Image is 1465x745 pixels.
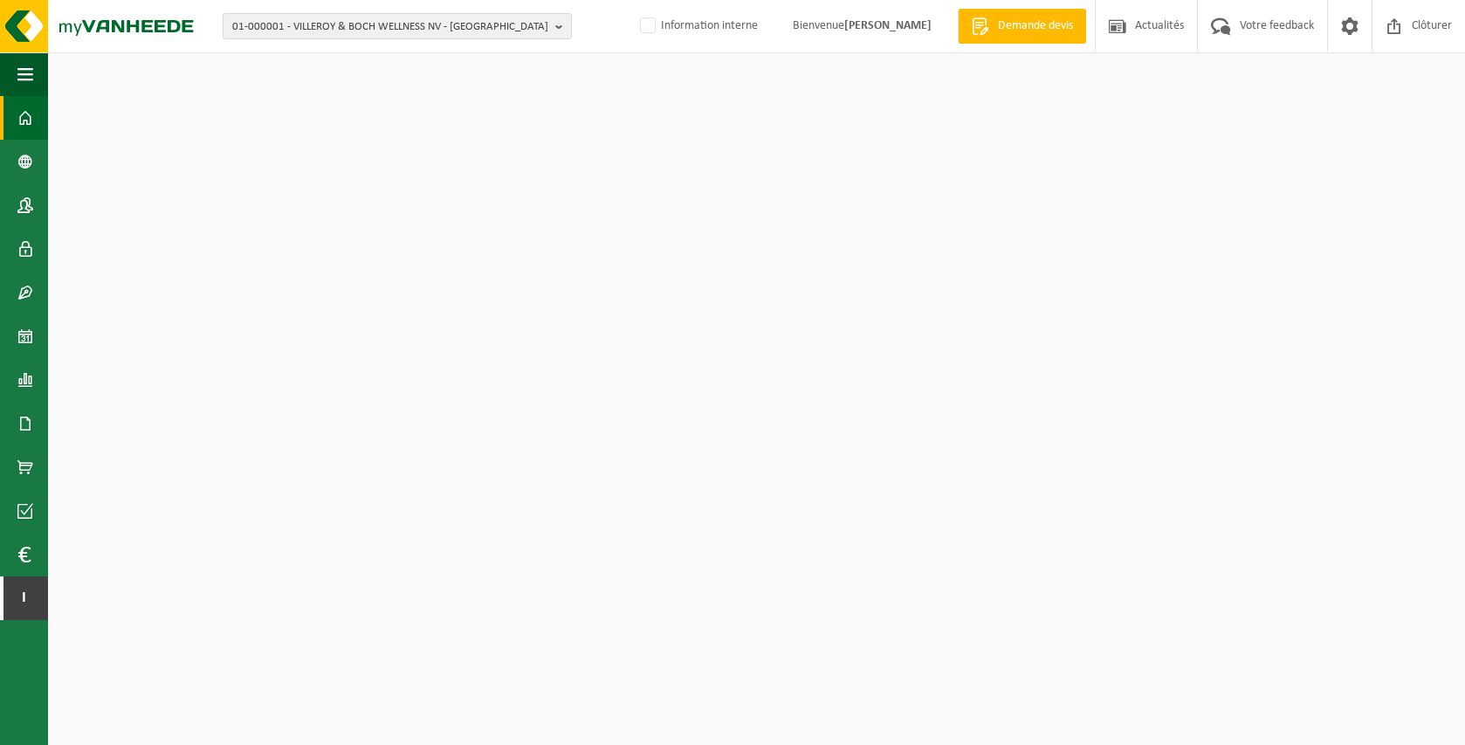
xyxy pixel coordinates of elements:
[958,9,1086,44] a: Demande devis
[636,13,758,39] label: Information interne
[17,576,31,620] span: I
[232,14,548,40] span: 01-000001 - VILLEROY & BOCH WELLNESS NV - [GEOGRAPHIC_DATA]
[994,17,1077,35] span: Demande devis
[844,19,932,32] strong: [PERSON_NAME]
[223,13,572,39] button: 01-000001 - VILLEROY & BOCH WELLNESS NV - [GEOGRAPHIC_DATA]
